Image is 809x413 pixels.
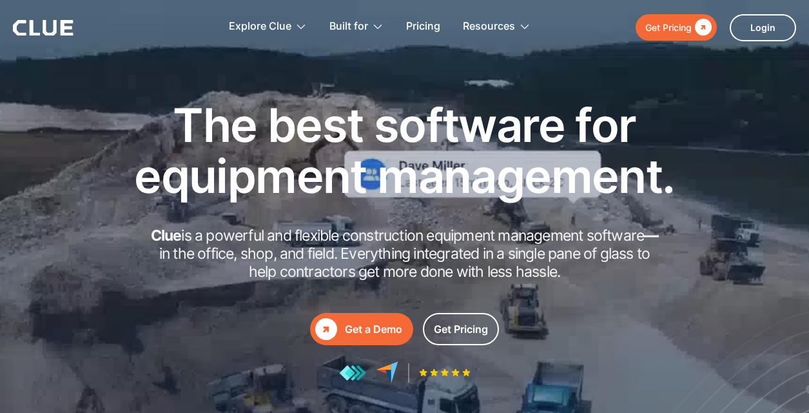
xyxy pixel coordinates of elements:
img: reviews at capterra [376,361,398,384]
img: Five-star rating icon [419,368,471,377]
div: Resources [463,6,515,47]
a: Get Pricing [636,14,717,41]
div: Get Pricing [434,321,488,337]
a: Pricing [406,6,440,47]
strong: — [644,227,658,245]
div: Explore Clue [229,6,307,47]
a: Get a Demo [310,313,413,345]
div: Get a Demo [345,321,402,337]
div:  [692,19,712,35]
a: Get Pricing [423,313,499,345]
img: reviews at getapp [339,365,366,381]
strong: Clue [151,227,182,245]
div: Built for [329,6,384,47]
div: Explore Clue [229,6,291,47]
div: Get Pricing [645,19,692,35]
div: Built for [329,6,368,47]
h2: is a powerful and flexible construction equipment management software in the office, shop, and fi... [147,227,663,281]
h1: The best software for equipment management. [115,99,695,201]
a: Login [730,14,796,41]
div:  [315,318,337,340]
div: Resources [463,6,531,47]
